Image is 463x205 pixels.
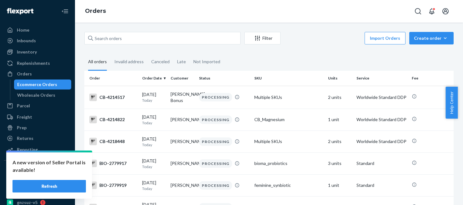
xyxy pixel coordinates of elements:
a: Orders [85,8,106,14]
div: CB-4214822 [89,116,137,123]
div: CB_Magnesium [254,116,323,123]
td: 1 unit [326,109,354,131]
td: [PERSON_NAME] [168,109,197,131]
p: Standard [356,160,407,167]
div: Freight [17,114,32,120]
td: 2 units [326,131,354,152]
a: Parcel [4,101,71,111]
p: Today [142,120,166,126]
div: PROCESSING [199,115,232,124]
div: Returns [17,135,33,141]
button: Close Navigation [59,5,71,18]
div: [DATE] [142,91,166,103]
div: [DATE] [142,158,166,169]
th: Status [197,71,252,86]
ol: breadcrumbs [80,2,111,20]
button: Import Orders [365,32,406,44]
th: Units [326,71,354,86]
button: Create order [409,32,454,44]
p: Today [142,164,166,169]
p: Standard [356,182,407,188]
a: Inventory [4,47,71,57]
td: Multiple SKUs [252,131,326,152]
div: Orders [17,71,32,77]
div: PROCESSING [199,159,232,168]
button: Integrations [4,166,71,176]
div: Home [17,27,29,33]
div: BIO-2779919 [89,182,137,189]
div: Late [177,54,186,70]
td: [PERSON_NAME] [168,152,197,174]
div: Canceled [151,54,170,70]
p: Worldwide Standard DDP [356,116,407,123]
div: Inventory [17,49,37,55]
td: 2 units [326,86,354,109]
div: Reporting [17,146,38,153]
a: Home [4,25,71,35]
a: Prep [4,123,71,133]
button: Open notifications [426,5,438,18]
input: Search orders [84,32,241,44]
div: Inbounds [17,38,36,44]
div: CB-4218448 [89,138,137,145]
div: Customer [171,75,194,81]
img: Flexport logo [7,8,33,14]
div: Invalid address [114,54,144,70]
a: Orders [4,69,71,79]
p: Today [142,98,166,103]
div: CB-4214517 [89,94,137,101]
a: Wholesale Orders [14,90,72,100]
button: Refresh [12,180,86,192]
a: Ecommerce Orders [14,79,72,90]
td: 1 unit [326,174,354,196]
th: Service [354,71,409,86]
th: SKU [252,71,326,86]
td: [PERSON_NAME] Bonus [168,86,197,109]
p: A new version of Seller Portal is available! [12,159,86,174]
th: Order [84,71,140,86]
div: Ecommerce Orders [17,81,57,88]
div: feminine_synbiotic [254,182,323,188]
button: Open account menu [439,5,452,18]
div: [DATE] [142,136,166,147]
th: Fee [409,71,454,86]
td: 3 units [326,152,354,174]
div: Replenishments [17,60,50,66]
div: Wholesale Orders [17,92,55,98]
div: BIO-2779917 [89,160,137,167]
td: [PERSON_NAME] [168,131,197,152]
p: Worldwide Standard DDP [356,138,407,145]
div: Parcel [17,103,30,109]
div: PROCESSING [199,181,232,190]
div: PROCESSING [199,93,232,101]
div: Create order [414,35,449,41]
div: PROCESSING [199,137,232,146]
button: Filter [244,32,281,44]
p: Worldwide Standard DDP [356,94,407,100]
th: Order Date [140,71,168,86]
a: Returns [4,133,71,143]
p: Today [142,186,166,191]
div: [DATE] [142,114,166,126]
div: Prep [17,125,27,131]
a: Inbounds [4,36,71,46]
p: Today [142,142,166,147]
div: bioma_probiotics [254,160,323,167]
button: Help Center [446,87,458,119]
a: Reporting [4,145,71,155]
td: Multiple SKUs [252,86,326,109]
div: All orders [88,54,107,71]
a: Freight [4,112,71,122]
div: Filter [245,35,280,41]
td: [PERSON_NAME] [168,174,197,196]
a: 6e639d-fc [4,187,71,197]
div: Not Imported [193,54,220,70]
a: Replenishments [4,58,71,68]
div: [DATE] [142,180,166,191]
a: f12898-4 [4,176,71,186]
button: Open Search Box [412,5,424,18]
